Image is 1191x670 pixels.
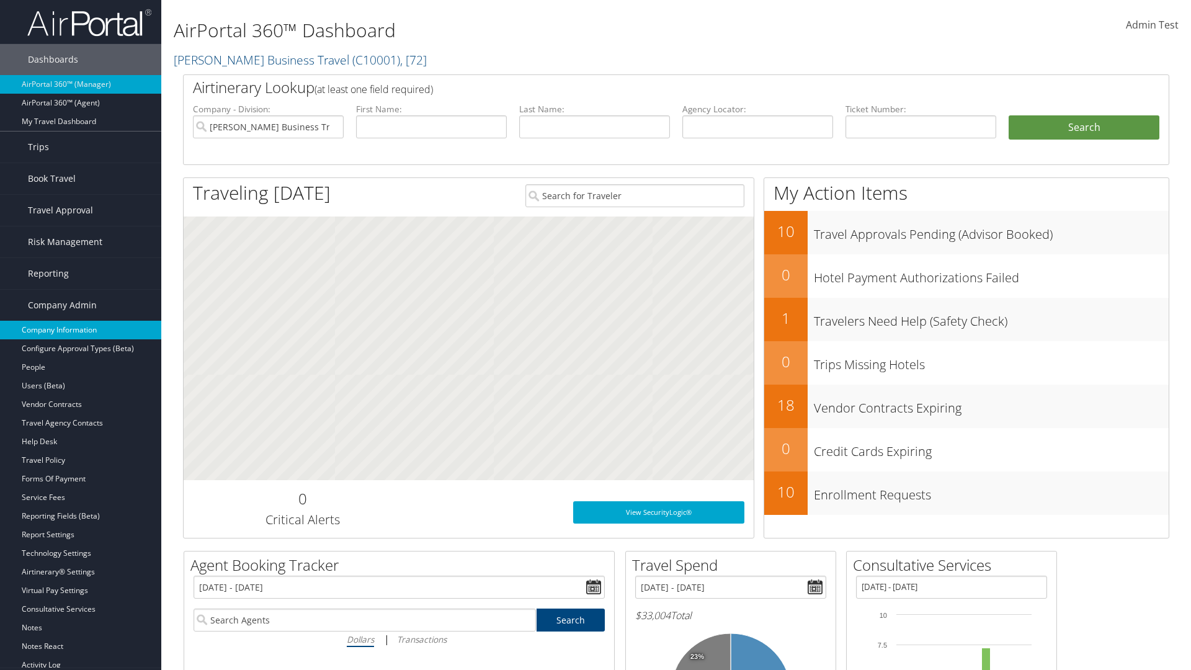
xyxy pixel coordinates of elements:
h2: 0 [764,264,808,285]
a: 18Vendor Contracts Expiring [764,385,1169,428]
h2: 0 [193,488,412,509]
label: Company - Division: [193,103,344,115]
label: Last Name: [519,103,670,115]
h2: Consultative Services [853,555,1056,576]
tspan: 23% [690,653,704,661]
h3: Hotel Payment Authorizations Failed [814,263,1169,287]
h3: Trips Missing Hotels [814,350,1169,373]
h3: Credit Cards Expiring [814,437,1169,460]
span: , [ 72 ] [400,51,427,68]
h2: 0 [764,438,808,459]
i: Dollars [347,633,374,645]
a: View SecurityLogic® [573,501,744,524]
span: Trips [28,132,49,163]
h2: 18 [764,395,808,416]
h2: 0 [764,351,808,372]
a: 0Hotel Payment Authorizations Failed [764,254,1169,298]
button: Search [1009,115,1159,140]
span: Travel Approval [28,195,93,226]
h2: Travel Spend [632,555,836,576]
span: Risk Management [28,226,102,257]
label: Agency Locator: [682,103,833,115]
span: $33,004 [635,609,671,622]
tspan: 7.5 [878,641,887,649]
i: Transactions [397,633,447,645]
a: Search [537,609,605,632]
a: 10Enrollment Requests [764,471,1169,515]
span: Admin Test [1126,18,1179,32]
h2: 10 [764,481,808,502]
input: Search Agents [194,609,536,632]
h1: Traveling [DATE] [193,180,331,206]
h2: Agent Booking Tracker [190,555,614,576]
span: Dashboards [28,44,78,75]
h2: 1 [764,308,808,329]
img: airportal-logo.png [27,8,151,37]
h1: My Action Items [764,180,1169,206]
span: Book Travel [28,163,76,194]
a: 1Travelers Need Help (Safety Check) [764,298,1169,341]
input: Search for Traveler [525,184,744,207]
a: 10Travel Approvals Pending (Advisor Booked) [764,211,1169,254]
h3: Enrollment Requests [814,480,1169,504]
label: First Name: [356,103,507,115]
h6: Total [635,609,826,622]
span: (at least one field required) [314,83,433,96]
h3: Travelers Need Help (Safety Check) [814,306,1169,330]
h3: Vendor Contracts Expiring [814,393,1169,417]
tspan: 10 [880,612,887,619]
a: Admin Test [1126,6,1179,45]
a: 0Trips Missing Hotels [764,341,1169,385]
span: ( C10001 ) [352,51,400,68]
h1: AirPortal 360™ Dashboard [174,17,844,43]
a: [PERSON_NAME] Business Travel [174,51,427,68]
h3: Travel Approvals Pending (Advisor Booked) [814,220,1169,243]
h2: Airtinerary Lookup [193,77,1077,98]
span: Reporting [28,258,69,289]
div: | [194,632,605,647]
h3: Critical Alerts [193,511,412,529]
a: 0Credit Cards Expiring [764,428,1169,471]
span: Company Admin [28,290,97,321]
label: Ticket Number: [845,103,996,115]
h2: 10 [764,221,808,242]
